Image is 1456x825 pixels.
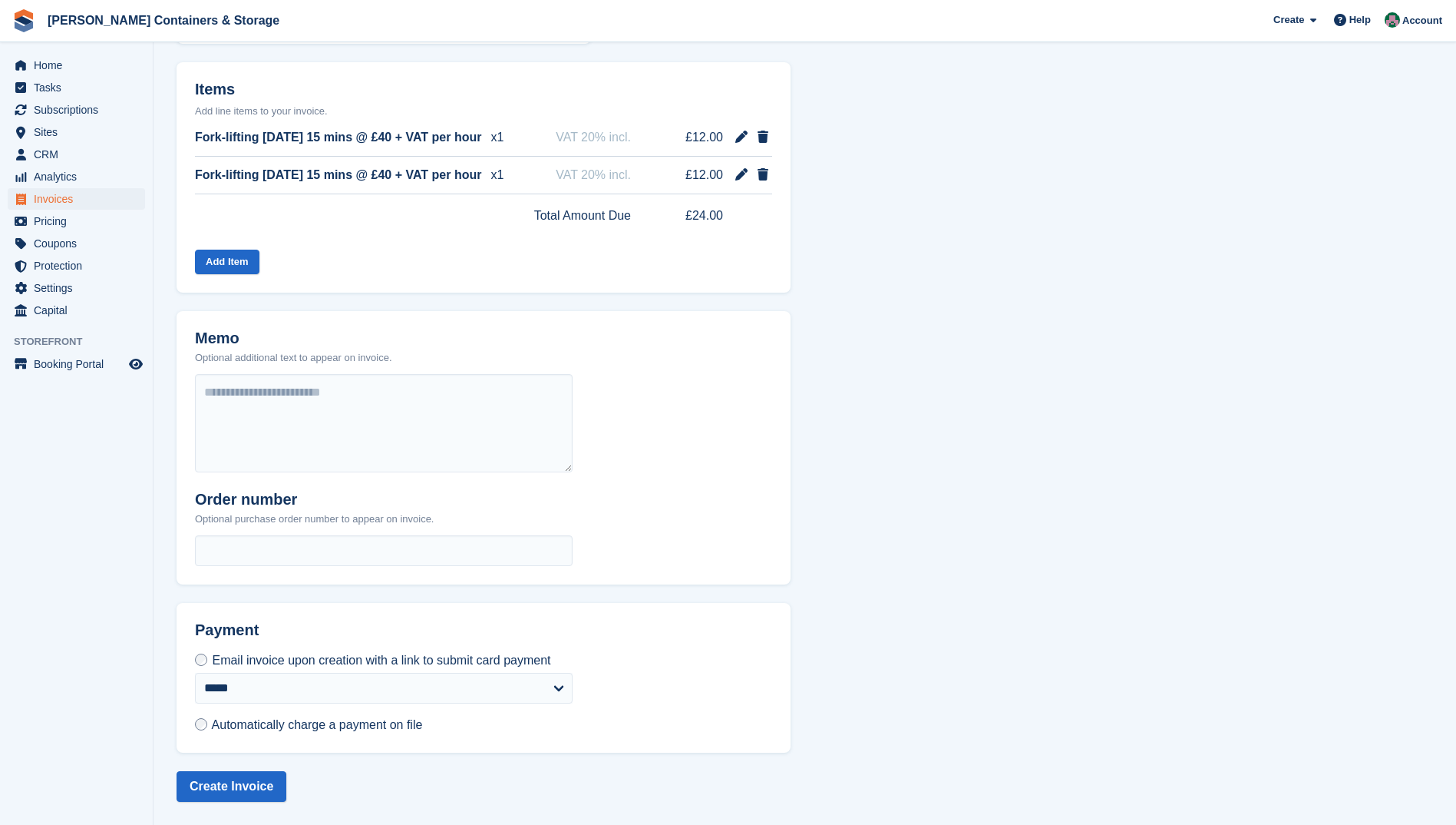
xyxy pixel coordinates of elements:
span: Capital [34,300,126,321]
button: Add Item [195,250,259,275]
span: x1 [490,128,503,147]
span: Subscriptions [34,99,126,121]
span: Analytics [34,166,126,187]
span: Total Amount Due [534,207,631,225]
p: Optional additional text to appear on invoice. [195,350,392,366]
a: menu [8,144,145,165]
a: menu [8,55,145,76]
a: menu [8,233,145,254]
a: menu [8,300,145,321]
span: Booking Portal [34,353,126,375]
span: Sites [34,121,126,143]
span: Account [1402,13,1442,28]
a: menu [8,99,145,121]
span: Invoices [34,188,126,210]
span: CRM [34,144,126,165]
span: Help [1349,12,1371,28]
span: VAT 20% incl. [556,128,631,147]
span: £24.00 [665,207,723,225]
p: Optional purchase order number to appear on invoice. [195,512,434,527]
h2: Order number [195,491,434,509]
a: menu [8,277,145,299]
a: menu [8,121,145,143]
a: Preview store [127,355,145,373]
span: Create [1273,12,1304,28]
span: Fork-lifting [DATE] 15 mins @ £40 + VAT per hour [195,166,481,184]
span: Fork-lifting [DATE] 15 mins @ £40 + VAT per hour [195,128,481,147]
a: menu [8,166,145,187]
a: menu [8,77,145,98]
a: menu [8,255,145,277]
span: Storefront [14,334,153,350]
img: Julia Marcham [1385,12,1400,28]
input: Automatically charge a payment on file [195,718,207,731]
h2: Memo [195,330,392,347]
p: Add line items to your invoice. [195,104,772,119]
span: VAT 20% incl. [556,166,631,184]
span: Home [34,55,126,76]
span: Email invoice upon creation with a link to submit card payment [212,654,550,667]
a: [PERSON_NAME] Containers & Storage [41,8,286,33]
span: Tasks [34,77,126,98]
span: Settings [34,277,126,299]
span: Automatically charge a payment on file [212,718,423,731]
span: Pricing [34,210,126,232]
input: Email invoice upon creation with a link to submit card payment [195,654,207,666]
img: stora-icon-8386f47178a22dfd0bd8f6a31ec36ba5ce8667c1dd55bd0f319d3a0aa187defe.svg [12,9,35,32]
span: £12.00 [665,166,723,184]
h2: Items [195,81,772,101]
a: menu [8,210,145,232]
h2: Payment [195,621,573,651]
span: Protection [34,255,126,277]
span: Coupons [34,233,126,254]
a: menu [8,353,145,375]
span: £12.00 [665,128,723,147]
button: Create Invoice [177,771,286,802]
span: x1 [490,166,503,184]
a: menu [8,188,145,210]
